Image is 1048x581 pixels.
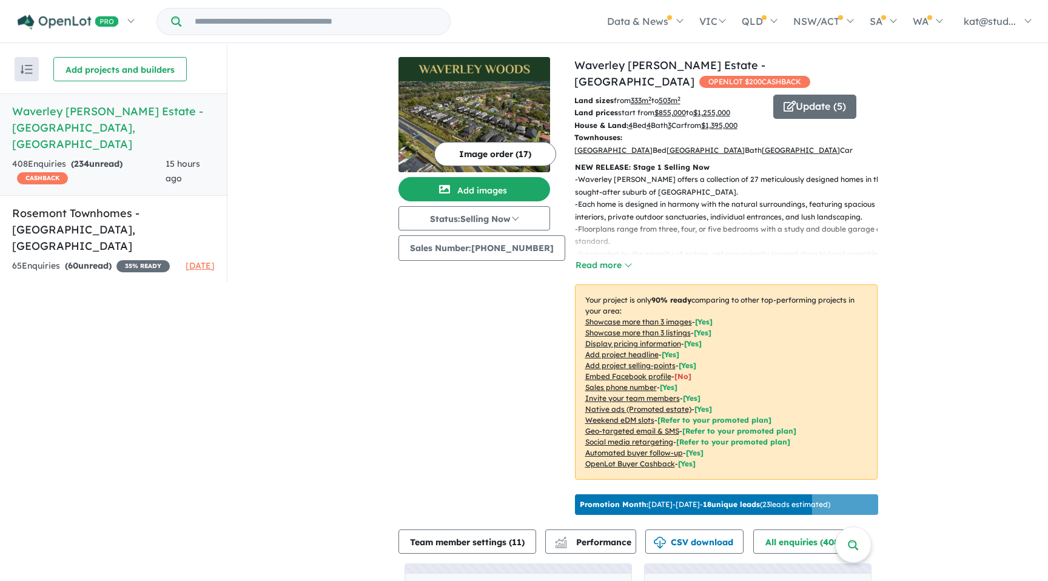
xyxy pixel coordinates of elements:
input: Try estate name, suburb, builder or developer [184,8,448,35]
a: Waverley Woods Estate - Mulgrave LogoWaverley Woods Estate - Mulgrave [398,57,550,172]
span: to [651,96,680,105]
u: 3 [668,121,671,130]
u: $ 1,395,000 [701,121,737,130]
u: Add project selling-points [585,361,676,370]
span: [Yes] [686,448,704,457]
p: NEW RELEASE: Stage 1 Selling Now [575,161,878,173]
span: [ Yes ] [662,350,679,359]
span: [Refer to your promoted plan] [682,426,796,435]
u: $ 1,255,000 [693,108,730,117]
img: sort.svg [21,65,33,74]
sup: 2 [648,95,651,102]
span: [ Yes ] [660,383,677,392]
h5: Rosemont Townhomes - [GEOGRAPHIC_DATA] , [GEOGRAPHIC_DATA] [12,205,215,254]
button: Team member settings (11) [398,529,536,554]
u: OpenLot Buyer Cashback [585,459,675,468]
u: Invite your team members [585,394,680,403]
span: 60 [68,260,78,271]
div: 408 Enquir ies [12,157,166,186]
span: [Refer to your promoted plan] [676,437,790,446]
img: bar-chart.svg [555,540,567,548]
button: CSV download [645,529,744,554]
u: Sales phone number [585,383,657,392]
img: download icon [654,537,666,549]
p: from [574,95,764,107]
strong: ( unread) [65,260,112,271]
p: [DATE] - [DATE] - ( 23 leads estimated) [580,499,830,510]
p: Bed Bath Car from [574,119,764,132]
span: 234 [74,158,89,169]
b: Promotion Month: [580,500,648,509]
b: House & Land: [574,121,628,130]
img: Waverley Woods Estate - Mulgrave Logo [403,62,545,76]
u: [GEOGRAPHIC_DATA] [574,146,653,155]
u: Native ads (Promoted estate) [585,405,691,414]
u: Showcase more than 3 images [585,317,692,326]
u: Showcase more than 3 listings [585,328,691,337]
p: start from [574,107,764,119]
b: Land prices [574,108,618,117]
img: Openlot PRO Logo White [18,15,119,30]
u: 503 m [659,96,680,105]
span: OPENLOT $ 200 CASHBACK [699,76,810,88]
span: [DATE] [186,260,215,271]
b: 90 % ready [651,295,691,304]
u: Weekend eDM slots [585,415,654,425]
span: [ Yes ] [679,361,696,370]
p: - Surrounded by the serenity of nature, yet conveniently located close to local amenities, this b... [575,248,887,285]
u: 4 [628,121,633,130]
u: Embed Facebook profile [585,372,671,381]
u: Add project headline [585,350,659,359]
u: 4 [647,121,651,130]
u: Automated buyer follow-up [585,448,683,457]
u: $ 855,000 [654,108,686,117]
span: [Refer to your promoted plan] [657,415,771,425]
button: Status:Selling Now [398,206,550,230]
h5: Waverley [PERSON_NAME] Estate - [GEOGRAPHIC_DATA] , [GEOGRAPHIC_DATA] [12,103,215,152]
span: [ Yes ] [694,328,711,337]
button: All enquiries (408) [753,529,863,554]
p: Your project is only comparing to other top-performing projects in your area: - - - - - - - - - -... [575,284,878,480]
span: kat@stud... [964,15,1016,27]
span: 15 hours ago [166,158,200,184]
button: Update (5) [773,95,856,119]
span: [Yes] [694,405,712,414]
img: Waverley Woods Estate - Mulgrave [398,81,550,172]
button: Add projects and builders [53,57,187,81]
img: line-chart.svg [555,537,566,543]
p: - Floorplans range from three, four, or five bedrooms with a study and double garage as standard. [575,223,887,248]
span: Performance [557,537,631,548]
button: Read more [575,258,632,272]
strong: ( unread) [71,158,123,169]
p: Bed Bath Car [574,132,764,156]
button: Add images [398,177,550,201]
button: Performance [545,529,636,554]
p: - Each home is designed in harmony with the natural surroundings, featuring spacious interiors, p... [575,198,887,223]
u: Geo-targeted email & SMS [585,426,679,435]
u: [GEOGRAPHIC_DATA] [667,146,745,155]
b: Townhouses: [574,133,622,142]
span: [Yes] [678,459,696,468]
span: [ Yes ] [695,317,713,326]
span: 11 [512,537,522,548]
button: Image order (17) [434,142,556,166]
span: to [686,108,730,117]
sup: 2 [677,95,680,102]
button: Sales Number:[PHONE_NUMBER] [398,235,565,261]
span: [ Yes ] [683,394,700,403]
p: - Waverley [PERSON_NAME] offers a collection of 27 meticulously designed homes in the sought-afte... [575,173,887,198]
span: CASHBACK [17,172,68,184]
a: Waverley [PERSON_NAME] Estate - [GEOGRAPHIC_DATA] [574,58,765,89]
u: [GEOGRAPHIC_DATA] [762,146,840,155]
b: Land sizes [574,96,614,105]
u: Display pricing information [585,339,681,348]
u: Social media retargeting [585,437,673,446]
span: [ Yes ] [684,339,702,348]
u: 333 m [631,96,651,105]
span: 35 % READY [116,260,170,272]
div: 65 Enquir ies [12,259,170,274]
b: 18 unique leads [703,500,760,509]
span: [ No ] [674,372,691,381]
